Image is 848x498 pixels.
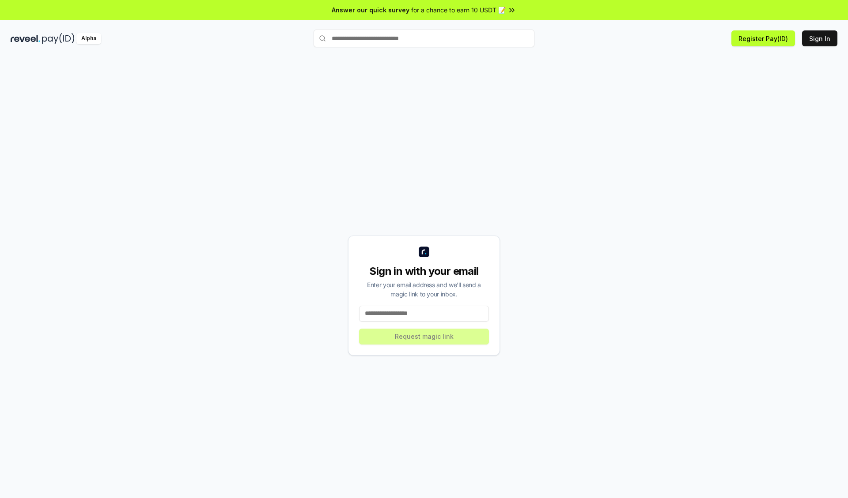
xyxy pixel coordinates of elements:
button: Sign In [802,30,837,46]
span: Answer our quick survey [332,5,409,15]
img: pay_id [42,33,75,44]
div: Alpha [76,33,101,44]
img: logo_small [419,247,429,257]
button: Register Pay(ID) [731,30,795,46]
img: reveel_dark [11,33,40,44]
div: Sign in with your email [359,264,489,278]
span: for a chance to earn 10 USDT 📝 [411,5,506,15]
div: Enter your email address and we’ll send a magic link to your inbox. [359,280,489,299]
